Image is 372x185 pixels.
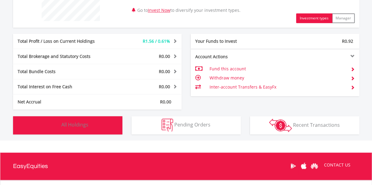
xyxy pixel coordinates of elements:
img: transactions-zar-wht.png [269,119,292,132]
span: Recent Transactions [293,121,340,128]
div: Your Funds to Invest [191,38,275,44]
img: holdings-wht.png [47,119,60,132]
button: Pending Orders [131,116,241,134]
span: Pending Orders [174,121,210,128]
a: Invest Now [148,7,170,13]
span: R0.00 [160,99,171,105]
span: All Holdings [61,121,88,128]
div: Net Accrual [13,99,111,105]
a: Apple [299,156,309,175]
a: CONTACT US [320,156,355,173]
button: Investment types [296,13,332,23]
div: Total Interest on Free Cash [13,84,111,90]
div: Total Profit / Loss on Current Holdings [13,38,111,44]
td: Inter-account Transfers & EasyFx [209,82,346,92]
span: R0.00 [159,69,170,74]
div: Total Brokerage and Statutory Costs [13,53,111,59]
button: Manager [332,13,355,23]
td: Withdraw money [209,73,346,82]
td: Fund this account [209,64,346,73]
span: R0.00 [159,53,170,59]
button: All Holdings [13,116,122,134]
span: R0.00 [159,84,170,89]
button: Recent Transactions [250,116,359,134]
a: Huawei [309,156,320,175]
a: Google Play [288,156,299,175]
span: R0.92 [342,38,353,44]
div: Total Bundle Costs [13,69,111,75]
div: Account Actions [191,54,275,60]
a: EasyEquities [13,153,48,180]
span: R1.56 / 0.61% [143,38,170,44]
img: pending_instructions-wht.png [162,119,173,132]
